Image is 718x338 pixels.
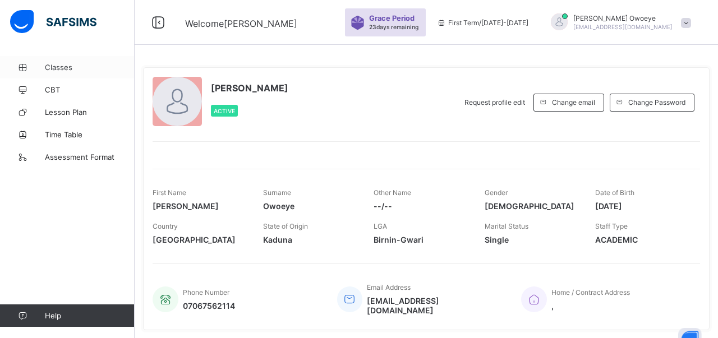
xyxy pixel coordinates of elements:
[485,235,578,244] span: Single
[153,235,246,244] span: [GEOGRAPHIC_DATA]
[485,222,528,230] span: Marital Status
[367,283,411,291] span: Email Address
[595,188,634,197] span: Date of Birth
[369,24,418,30] span: 23 days remaining
[573,14,673,22] span: [PERSON_NAME] Owoeye
[374,201,467,211] span: --/--
[153,188,186,197] span: First Name
[45,63,135,72] span: Classes
[263,235,357,244] span: Kaduna
[437,18,528,27] span: session/term information
[263,201,357,211] span: Owoeye
[595,235,689,244] span: ACADEMIC
[45,152,135,161] span: Assessment Format
[374,188,411,197] span: Other Name
[540,13,697,32] div: EmmanuelOwoeye
[485,201,578,211] span: [DEMOGRAPHIC_DATA]
[374,235,467,244] span: Birnin-Gwari
[153,201,246,211] span: [PERSON_NAME]
[263,222,308,230] span: State of Origin
[351,16,365,30] img: sticker-purple.71386a28dfed39d6af7621340158ba97.svg
[45,108,135,117] span: Lesson Plan
[183,301,235,311] span: 07067562114
[45,85,135,94] span: CBT
[485,188,508,197] span: Gender
[263,188,291,197] span: Surname
[628,98,685,107] span: Change Password
[551,301,630,311] span: ,
[153,222,178,230] span: Country
[369,14,415,22] span: Grace Period
[183,288,229,297] span: Phone Number
[673,299,707,332] button: Open asap
[367,296,504,315] span: [EMAIL_ADDRESS][DOMAIN_NAME]
[551,288,630,297] span: Home / Contract Address
[10,10,96,34] img: safsims
[211,82,288,94] span: [PERSON_NAME]
[185,18,297,29] span: Welcome [PERSON_NAME]
[374,222,387,230] span: LGA
[595,222,628,230] span: Staff Type
[595,201,689,211] span: [DATE]
[45,130,135,139] span: Time Table
[45,311,134,320] span: Help
[464,98,525,107] span: Request profile edit
[214,108,235,114] span: Active
[552,98,595,107] span: Change email
[573,24,673,30] span: [EMAIL_ADDRESS][DOMAIN_NAME]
